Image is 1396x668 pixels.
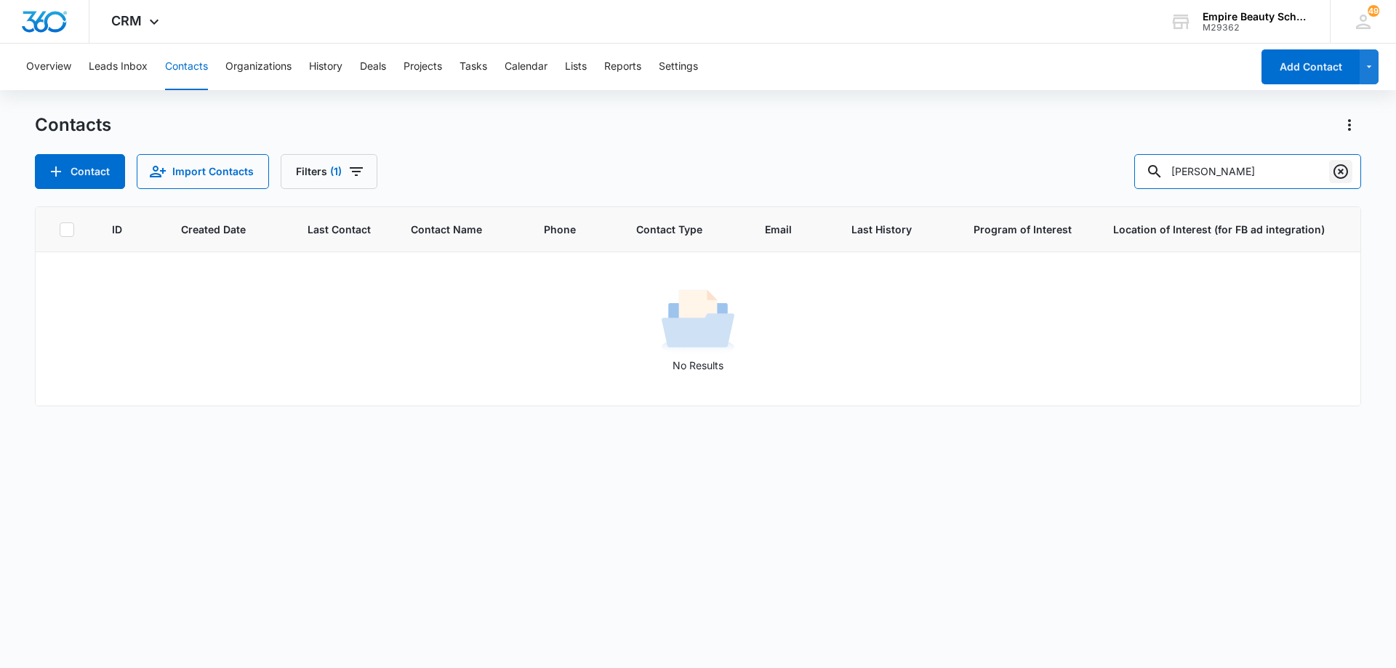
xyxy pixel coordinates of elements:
[35,154,125,189] button: Add Contact
[505,44,547,90] button: Calendar
[565,44,587,90] button: Lists
[544,222,580,237] span: Phone
[851,222,918,237] span: Last History
[1113,222,1337,237] span: Location of Interest (for FB ad integration)
[1368,5,1379,17] div: notifications count
[636,222,708,237] span: Contact Type
[89,44,148,90] button: Leads Inbox
[181,222,252,237] span: Created Date
[1203,23,1309,33] div: account id
[1368,5,1379,17] span: 49
[1329,160,1352,183] button: Clear
[360,44,386,90] button: Deals
[308,222,376,237] span: Last Contact
[36,358,1360,373] p: No Results
[1203,11,1309,23] div: account name
[460,44,487,90] button: Tasks
[1261,49,1360,84] button: Add Contact
[604,44,641,90] button: Reports
[112,222,125,237] span: ID
[659,44,698,90] button: Settings
[765,222,796,237] span: Email
[165,44,208,90] button: Contacts
[137,154,269,189] button: Import Contacts
[662,285,734,358] img: No Results
[281,154,377,189] button: Filters
[330,166,342,177] span: (1)
[404,44,442,90] button: Projects
[1134,154,1361,189] input: Search Contacts
[411,222,489,237] span: Contact Name
[225,44,292,90] button: Organizations
[111,13,142,28] span: CRM
[974,222,1078,237] span: Program of Interest
[35,114,111,136] h1: Contacts
[26,44,71,90] button: Overview
[1338,113,1361,137] button: Actions
[309,44,342,90] button: History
